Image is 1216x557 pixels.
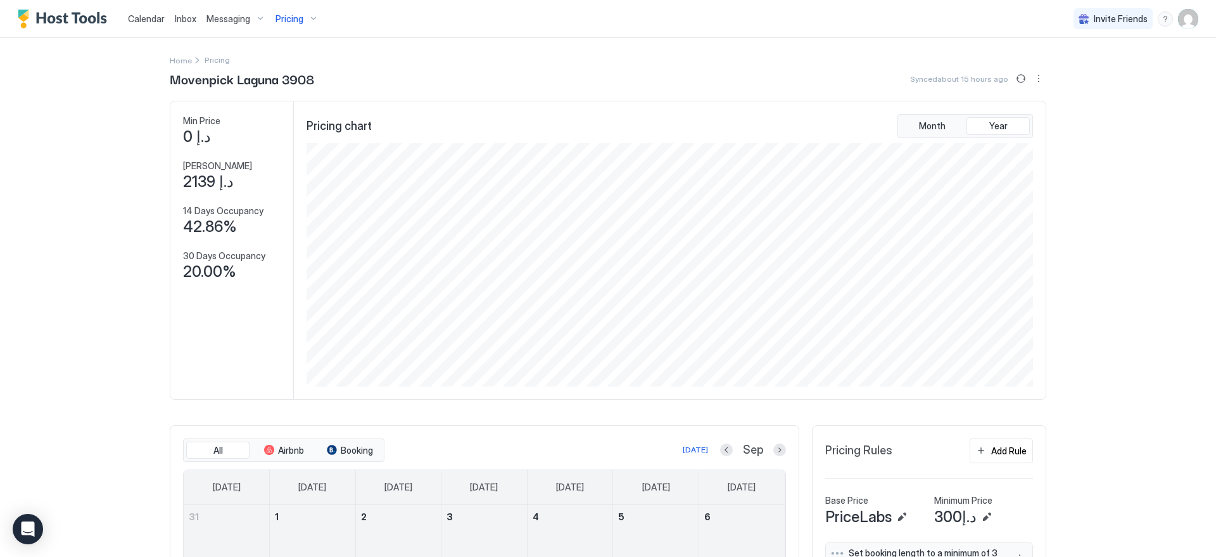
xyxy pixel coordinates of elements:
[307,119,372,134] span: Pricing chart
[441,505,527,528] a: September 3, 2025
[13,514,43,544] div: Open Intercom Messenger
[897,114,1033,138] div: tab-group
[1158,11,1173,27] div: menu
[825,495,868,506] span: Base Price
[206,13,250,25] span: Messaging
[901,117,964,135] button: Month
[1013,71,1029,86] button: Sync prices
[533,511,539,522] span: 4
[528,505,613,528] a: September 4, 2025
[356,505,441,528] a: September 2, 2025
[970,439,1033,463] button: Add Rule
[170,69,314,88] span: Movenpick Laguna 3908
[919,120,946,132] span: Month
[720,444,733,456] button: Previous month
[372,470,425,504] a: Tuesday
[213,445,223,456] span: All
[183,205,263,217] span: 14 Days Occupancy
[728,482,756,493] span: [DATE]
[1094,13,1148,25] span: Invite Friends
[298,482,326,493] span: [DATE]
[183,160,252,172] span: [PERSON_NAME]
[183,439,384,463] div: tab-group
[170,53,192,67] div: Breadcrumb
[286,470,339,504] a: Monday
[704,511,711,522] span: 6
[989,120,1008,132] span: Year
[175,12,196,25] a: Inbox
[543,470,597,504] a: Thursday
[361,511,367,522] span: 2
[613,505,699,528] a: September 5, 2025
[213,482,241,493] span: [DATE]
[556,482,584,493] span: [DATE]
[743,443,763,458] span: Sep
[170,56,192,65] span: Home
[1031,71,1046,86] div: menu
[681,442,710,458] button: [DATE]
[128,13,165,24] span: Calendar
[318,442,381,459] button: Booking
[183,262,236,281] span: 20.00%
[128,12,165,25] a: Calendar
[341,445,373,456] span: Booking
[189,511,199,522] span: 31
[205,55,230,65] span: Breadcrumb
[894,509,909,525] button: Edit
[186,442,250,459] button: All
[183,217,237,236] span: 42.86%
[825,508,892,527] span: PriceLabs
[618,511,624,522] span: 5
[200,470,253,504] a: Sunday
[910,74,1008,84] span: Synced about 15 hours ago
[715,470,768,504] a: Saturday
[183,115,220,127] span: Min Price
[275,13,303,25] span: Pricing
[278,445,304,456] span: Airbnb
[966,117,1030,135] button: Year
[470,482,498,493] span: [DATE]
[683,444,708,456] div: [DATE]
[934,495,992,506] span: Minimum Price
[183,127,211,146] span: د.إ 0
[275,511,279,522] span: 1
[773,444,786,456] button: Next month
[457,470,510,504] a: Wednesday
[979,509,994,525] button: Edit
[183,172,234,191] span: د.إ 2139
[934,508,977,527] span: د.إ300
[183,250,265,262] span: 30 Days Occupancy
[699,505,785,528] a: September 6, 2025
[1178,9,1198,29] div: User profile
[642,482,670,493] span: [DATE]
[384,482,412,493] span: [DATE]
[170,53,192,67] a: Home
[184,505,269,528] a: August 31, 2025
[270,505,355,528] a: September 1, 2025
[991,444,1027,458] div: Add Rule
[175,13,196,24] span: Inbox
[18,10,113,29] a: Host Tools Logo
[446,511,453,522] span: 3
[825,444,892,458] span: Pricing Rules
[630,470,683,504] a: Friday
[252,442,315,459] button: Airbnb
[1031,71,1046,86] button: More options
